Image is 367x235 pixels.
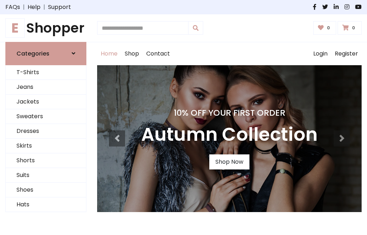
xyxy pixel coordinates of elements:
a: Jackets [6,95,86,109]
a: Shop [121,42,143,65]
a: Sweaters [6,109,86,124]
a: Suits [6,168,86,183]
span: E [5,18,25,38]
a: T-Shirts [6,65,86,80]
a: Categories [5,42,86,65]
a: Register [331,42,362,65]
a: FAQs [5,3,20,11]
h1: Shopper [5,20,86,36]
a: Login [310,42,331,65]
span: | [20,3,28,11]
a: Shorts [6,153,86,168]
a: Shoes [6,183,86,197]
a: EShopper [5,20,86,36]
h6: Categories [16,50,49,57]
a: 0 [338,21,362,35]
span: | [40,3,48,11]
a: Hats [6,197,86,212]
span: 0 [350,25,357,31]
a: Home [97,42,121,65]
a: Support [48,3,71,11]
a: Shop Now [209,154,249,169]
a: Skirts [6,139,86,153]
a: 0 [313,21,337,35]
h4: 10% Off Your First Order [141,108,318,118]
a: Jeans [6,80,86,95]
a: Dresses [6,124,86,139]
h3: Autumn Collection [141,124,318,146]
span: 0 [325,25,332,31]
a: Help [28,3,40,11]
a: Contact [143,42,173,65]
